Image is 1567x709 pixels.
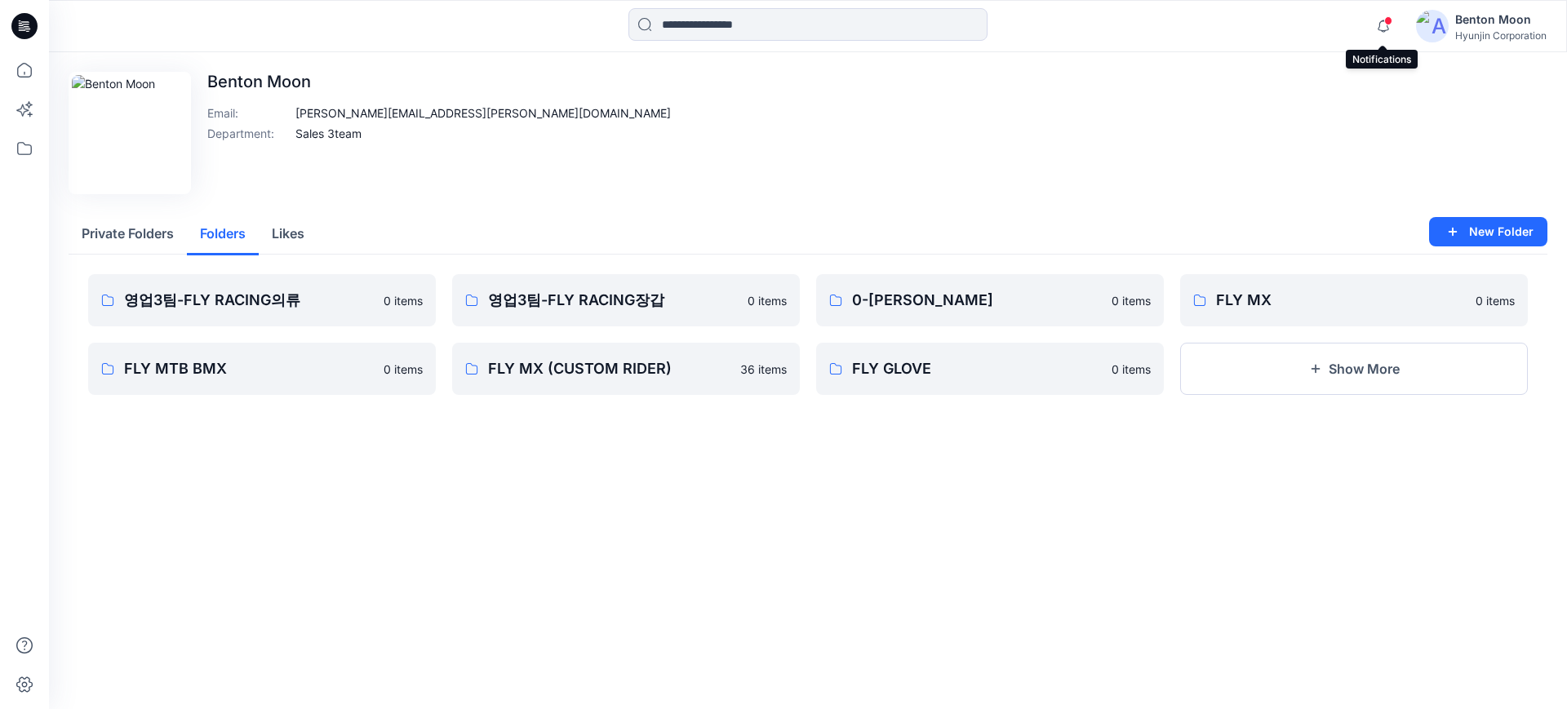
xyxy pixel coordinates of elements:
[207,125,289,142] p: Department :
[1112,292,1151,309] p: 0 items
[1180,274,1528,326] a: FLY MX0 items
[207,104,289,122] p: Email :
[488,289,738,312] p: 영업3팀-FLY RACING장갑
[488,357,730,380] p: FLY MX (CUSTOM RIDER)
[69,214,187,255] button: Private Folders
[452,274,800,326] a: 영업3팀-FLY RACING장갑0 items
[295,125,362,142] p: Sales 3team
[1455,10,1547,29] div: Benton Moon
[1216,289,1466,312] p: FLY MX
[384,292,423,309] p: 0 items
[816,343,1164,395] a: FLY GLOVE0 items
[187,214,259,255] button: Folders
[207,72,671,91] p: Benton Moon
[1180,343,1528,395] button: Show More
[295,104,671,122] p: [PERSON_NAME][EMAIL_ADDRESS][PERSON_NAME][DOMAIN_NAME]
[72,75,188,191] img: Benton Moon
[259,214,317,255] button: Likes
[1429,217,1547,246] button: New Folder
[740,361,787,378] p: 36 items
[748,292,787,309] p: 0 items
[88,274,436,326] a: 영업3팀-FLY RACING의류0 items
[124,357,374,380] p: FLY MTB BMX
[1416,10,1449,42] img: avatar
[816,274,1164,326] a: 0-[PERSON_NAME]0 items
[452,343,800,395] a: FLY MX (CUSTOM RIDER)36 items
[852,357,1102,380] p: FLY GLOVE
[1476,292,1515,309] p: 0 items
[124,289,374,312] p: 영업3팀-FLY RACING의류
[1112,361,1151,378] p: 0 items
[852,289,1102,312] p: 0-[PERSON_NAME]
[1455,29,1547,42] div: Hyunjin Corporation
[384,361,423,378] p: 0 items
[88,343,436,395] a: FLY MTB BMX0 items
